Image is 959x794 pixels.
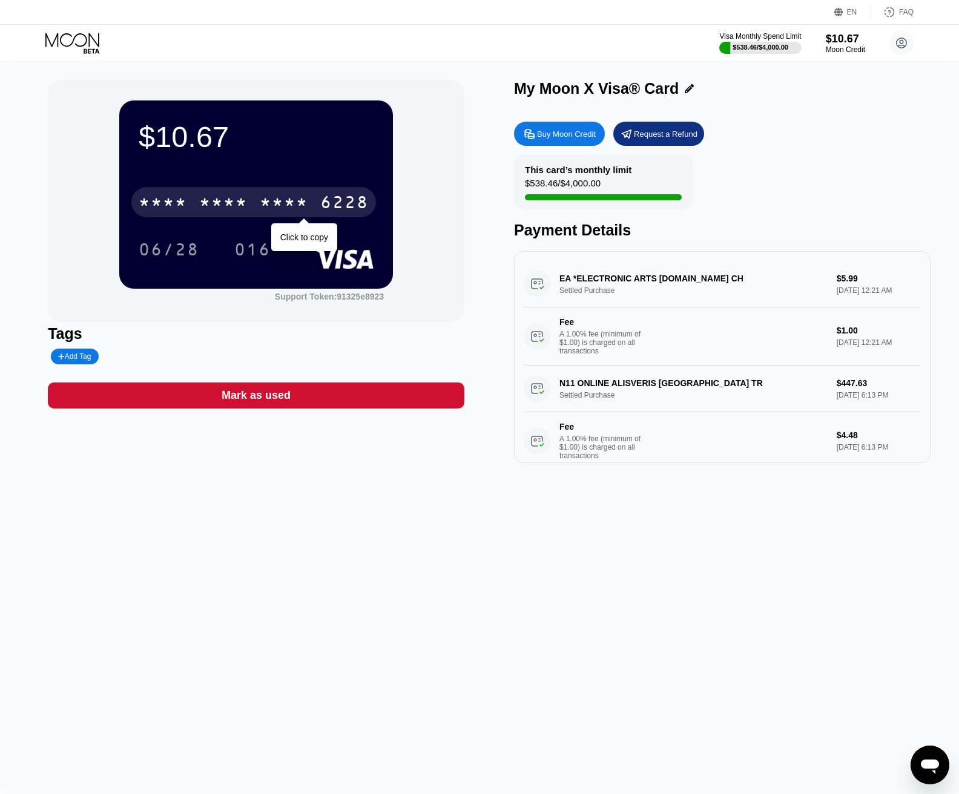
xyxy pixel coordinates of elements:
[613,122,704,146] div: Request a Refund
[514,80,679,97] div: My Moon X Visa® Card
[222,389,291,402] div: Mark as used
[719,32,801,54] div: Visa Monthly Spend Limit$538.46/$4,000.00
[58,352,91,361] div: Add Tag
[719,32,801,41] div: Visa Monthly Spend Limit
[837,430,921,440] div: $4.48
[847,8,857,16] div: EN
[733,44,788,51] div: $538.46 / $4,000.00
[48,325,464,343] div: Tags
[275,292,384,301] div: Support Token:91325e8923
[837,443,921,451] div: [DATE] 6:13 PM
[280,232,328,242] div: Click to copy
[51,349,98,364] div: Add Tag
[524,412,921,470] div: FeeA 1.00% fee (minimum of $1.00) is charged on all transactions$4.48[DATE] 6:13 PM
[275,292,384,301] div: Support Token: 91325e8923
[537,129,596,139] div: Buy Moon Credit
[559,435,650,460] div: A 1.00% fee (minimum of $1.00) is charged on all transactions
[225,234,280,264] div: 016
[139,241,199,261] div: 06/28
[634,129,697,139] div: Request a Refund
[834,6,871,18] div: EN
[826,33,865,45] div: $10.67
[514,122,605,146] div: Buy Moon Credit
[837,326,921,335] div: $1.00
[559,317,644,327] div: Fee
[514,221,931,239] div: Payment Details
[871,6,914,18] div: FAQ
[911,746,949,784] iframe: Mesajlaşma penceresini başlatma düğmesi
[130,234,208,264] div: 06/28
[826,45,865,54] div: Moon Credit
[524,307,921,366] div: FeeA 1.00% fee (minimum of $1.00) is charged on all transactions$1.00[DATE] 12:21 AM
[559,330,650,355] div: A 1.00% fee (minimum of $1.00) is charged on all transactions
[525,165,631,175] div: This card’s monthly limit
[525,178,601,194] div: $538.46 / $4,000.00
[139,120,374,154] div: $10.67
[899,8,914,16] div: FAQ
[559,422,644,431] div: Fee
[826,33,865,54] div: $10.67Moon Credit
[48,382,464,408] div: Mark as used
[234,241,271,261] div: 016
[320,194,369,214] div: 6228
[837,338,921,347] div: [DATE] 12:21 AM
